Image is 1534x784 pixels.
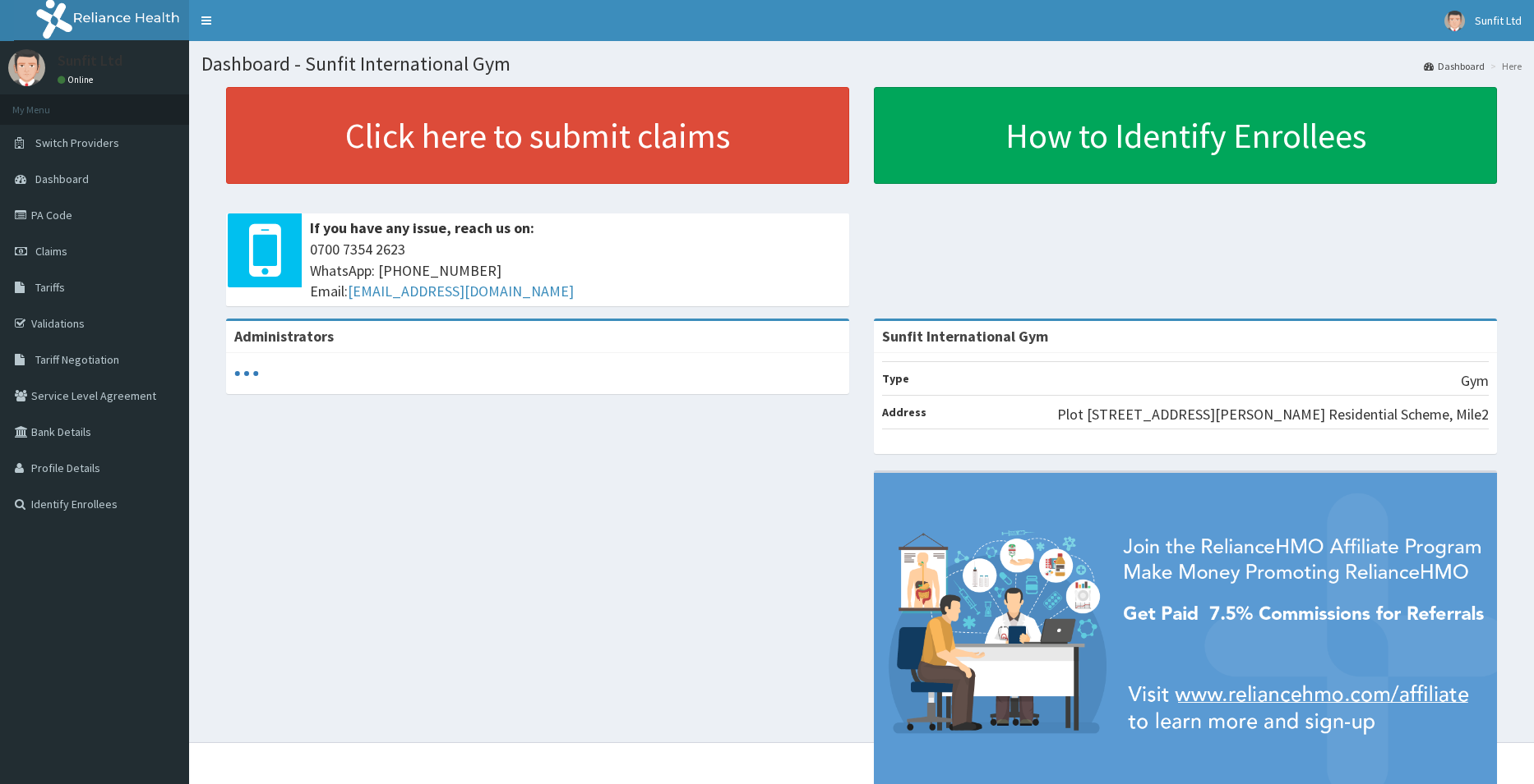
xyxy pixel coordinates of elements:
[35,135,119,150] span: Switch Providers
[35,172,89,186] span: Dashboard
[201,53,1522,75] h1: Dashboard - Sunfit International Gym
[1057,404,1489,425] p: Plot [STREET_ADDRESS][PERSON_NAME] Residential Scheme, Mile2
[234,361,259,386] svg: audio-loading
[58,53,122,68] p: Sunfit Ltd
[1444,11,1465,31] img: User Image
[310,239,841,302] span: 0700 7354 2623 WhatsApp: [PHONE_NUMBER] Email:
[58,74,97,85] a: Online
[1461,370,1489,392] p: Gym
[35,280,65,295] span: Tariffs
[348,282,574,300] a: [EMAIL_ADDRESS][DOMAIN_NAME]
[882,371,909,386] b: Type
[8,49,45,86] img: User Image
[234,327,334,346] b: Administrators
[35,244,67,259] span: Claims
[35,352,119,367] span: Tariff Negotiation
[1475,13,1522,28] span: Sunfit Ltd
[310,218,534,237] b: If you have any issue, reach us on:
[226,87,849,184] a: Click here to submit claims
[874,87,1497,184] a: How to Identify Enrollees
[1424,59,1485,73] a: Dashboard
[882,405,926,420] b: Address
[1486,59,1522,73] li: Here
[882,327,1048,346] strong: Sunfit International Gym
